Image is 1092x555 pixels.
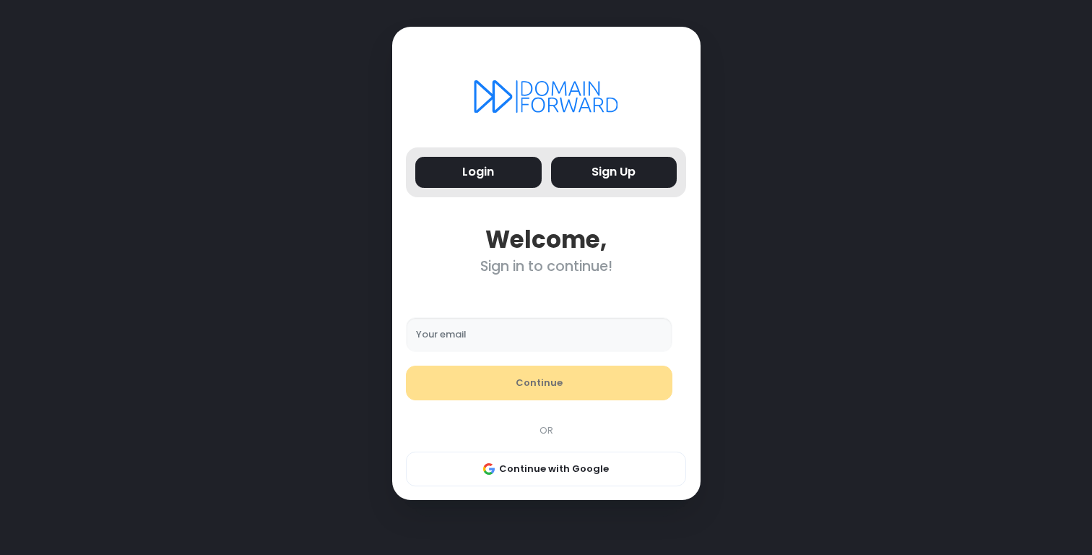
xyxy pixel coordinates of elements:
div: Welcome, [406,225,686,254]
div: OR [399,423,693,438]
button: Continue with Google [406,452,686,486]
button: Login [415,157,542,188]
button: Sign Up [551,157,677,188]
div: Sign in to continue! [406,258,686,275]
